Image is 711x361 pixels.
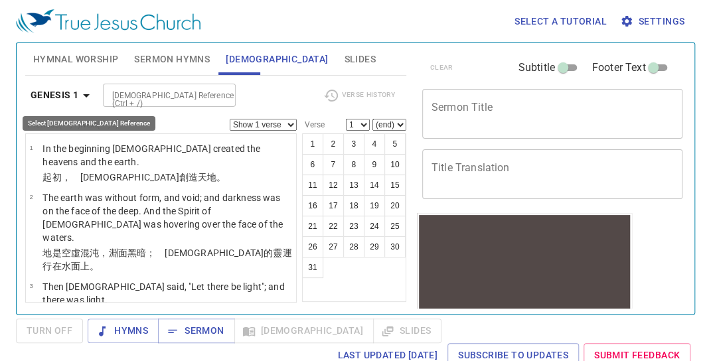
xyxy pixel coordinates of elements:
[29,144,33,151] span: 1
[29,282,33,289] span: 3
[364,154,385,175] button: 9
[42,171,292,184] p: 起初
[514,13,607,30] span: Select a tutorial
[623,13,684,30] span: Settings
[384,154,406,175] button: 10
[198,172,226,182] wh1254: 天
[343,133,364,155] button: 3
[364,133,385,155] button: 4
[302,121,325,129] label: Verse
[42,248,291,271] wh6440: 黑暗
[302,236,323,257] button: 26
[323,195,344,216] button: 17
[42,248,291,271] wh776: 是
[417,213,632,321] iframe: from-child
[302,216,323,237] button: 21
[88,319,159,343] button: Hymns
[323,175,344,196] button: 12
[42,246,292,273] p: 地
[29,193,33,200] span: 2
[302,154,323,175] button: 6
[31,87,79,104] b: Genesis 1
[90,261,99,271] wh5921: 。
[33,51,119,68] span: Hymnal Worship
[617,9,690,34] button: Settings
[323,216,344,237] button: 22
[302,257,323,278] button: 31
[98,323,148,339] span: Hymns
[509,9,612,34] button: Select a tutorial
[42,248,291,271] wh8415: 面
[302,133,323,155] button: 1
[343,154,364,175] button: 8
[302,175,323,196] button: 11
[343,175,364,196] button: 13
[226,51,328,68] span: [DEMOGRAPHIC_DATA]
[42,142,292,169] p: In the beginning [DEMOGRAPHIC_DATA] created the heavens and the earth.
[169,323,224,339] span: Sermon
[384,133,406,155] button: 5
[364,236,385,257] button: 29
[107,88,210,103] input: Type Bible Reference
[364,175,385,196] button: 14
[323,236,344,257] button: 27
[384,216,406,237] button: 25
[42,280,292,307] p: Then [DEMOGRAPHIC_DATA] said, "Let there be light"; and there was light.
[25,83,100,108] button: Genesis 1
[134,51,210,68] span: Sermon Hymns
[42,248,291,271] wh1961: 空虛
[216,172,226,182] wh776: 。
[302,195,323,216] button: 16
[71,261,99,271] wh4325: 面
[344,51,375,68] span: Slides
[364,195,385,216] button: 19
[384,175,406,196] button: 15
[518,60,555,76] span: Subtitle
[179,172,226,182] wh430: 創造
[80,261,99,271] wh6440: 上
[42,191,292,244] p: The earth was without form, and void; and darkness was on the face of the deep. And the Spirit of...
[323,154,344,175] button: 7
[42,248,291,271] wh2822: ； [DEMOGRAPHIC_DATA]
[343,236,364,257] button: 28
[364,216,385,237] button: 24
[592,60,646,76] span: Footer Text
[42,248,291,271] wh922: ，淵
[343,216,364,237] button: 23
[27,121,118,129] label: Previous (←, ↑) Next (→, ↓)
[52,261,100,271] wh7363: 在水
[323,133,344,155] button: 2
[62,172,226,182] wh7225: ， [DEMOGRAPHIC_DATA]
[158,319,234,343] button: Sermon
[207,172,226,182] wh8064: 地
[384,236,406,257] button: 30
[42,248,291,271] wh8414: 混沌
[384,195,406,216] button: 20
[343,195,364,216] button: 18
[16,9,200,33] img: True Jesus Church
